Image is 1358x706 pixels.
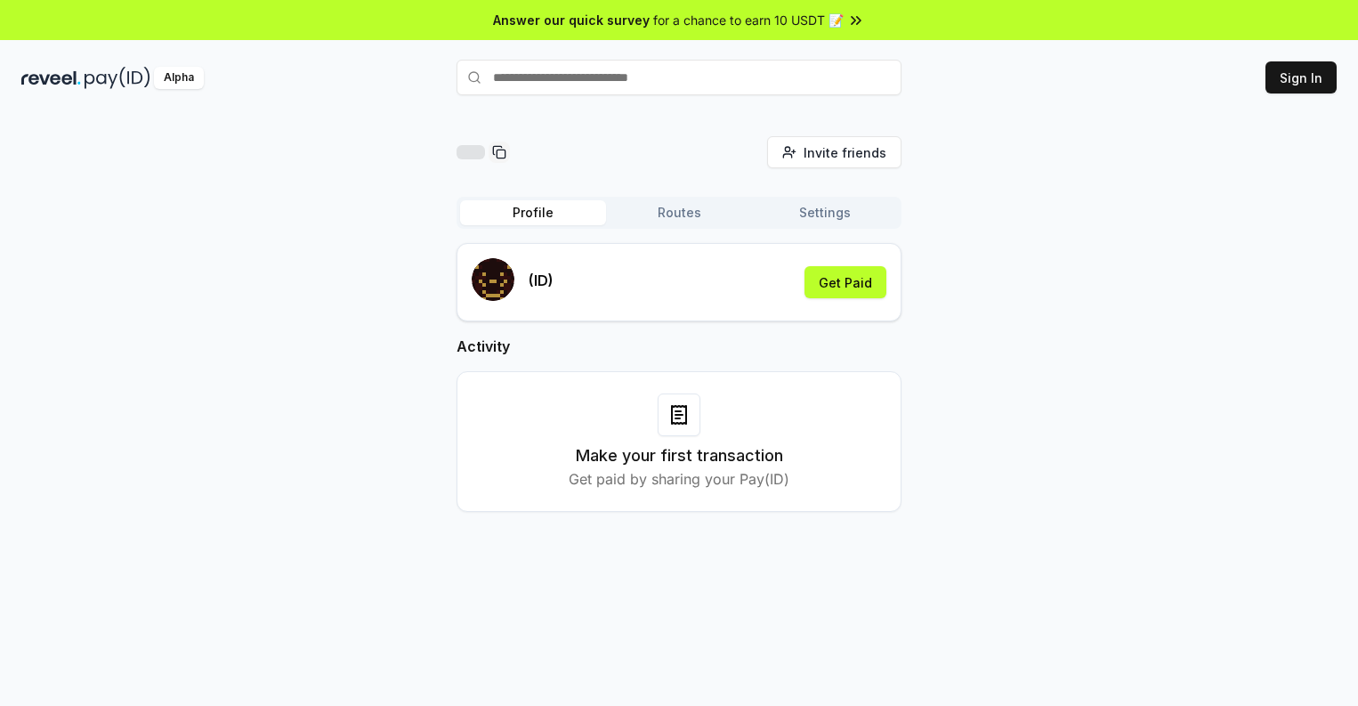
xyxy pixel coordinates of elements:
button: Sign In [1265,61,1337,93]
button: Invite friends [767,136,901,168]
div: Alpha [154,67,204,89]
img: pay_id [85,67,150,89]
button: Settings [752,200,898,225]
h3: Make your first transaction [576,443,783,468]
p: Get paid by sharing your Pay(ID) [569,468,789,490]
span: for a chance to earn 10 USDT 📝 [653,11,844,29]
button: Profile [460,200,606,225]
span: Answer our quick survey [493,11,650,29]
h2: Activity [457,336,901,357]
p: (ID) [529,270,554,291]
img: reveel_dark [21,67,81,89]
span: Invite friends [804,143,886,162]
button: Get Paid [804,266,886,298]
button: Routes [606,200,752,225]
